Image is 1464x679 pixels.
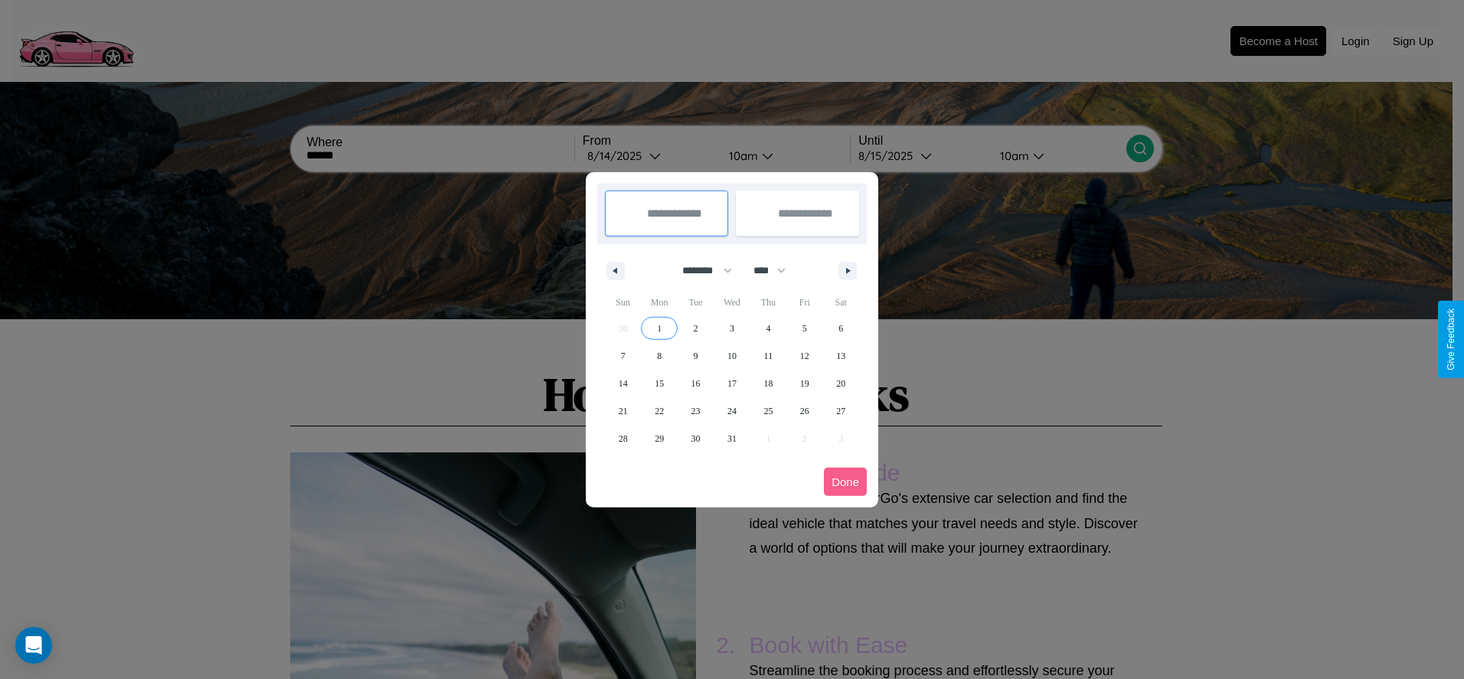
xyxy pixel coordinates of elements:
[619,397,628,425] span: 21
[641,342,677,370] button: 8
[641,425,677,452] button: 29
[714,342,750,370] button: 10
[823,397,859,425] button: 27
[694,342,698,370] span: 9
[823,342,859,370] button: 13
[657,342,662,370] span: 8
[678,370,714,397] button: 16
[750,397,786,425] button: 25
[730,315,734,342] span: 3
[621,342,626,370] span: 7
[750,315,786,342] button: 4
[714,425,750,452] button: 31
[691,425,701,452] span: 30
[714,370,750,397] button: 17
[750,370,786,397] button: 18
[605,342,641,370] button: 7
[766,315,770,342] span: 4
[678,315,714,342] button: 2
[802,315,807,342] span: 5
[714,290,750,315] span: Wed
[691,370,701,397] span: 16
[800,397,809,425] span: 26
[763,370,773,397] span: 18
[836,342,845,370] span: 13
[694,315,698,342] span: 2
[691,397,701,425] span: 23
[641,315,677,342] button: 1
[655,397,664,425] span: 22
[657,315,662,342] span: 1
[655,370,664,397] span: 15
[800,342,809,370] span: 12
[763,397,773,425] span: 25
[641,397,677,425] button: 22
[823,370,859,397] button: 20
[786,315,822,342] button: 5
[619,425,628,452] span: 28
[823,290,859,315] span: Sat
[678,397,714,425] button: 23
[714,397,750,425] button: 24
[15,627,52,664] div: Open Intercom Messenger
[678,425,714,452] button: 30
[786,342,822,370] button: 12
[619,370,628,397] span: 14
[750,290,786,315] span: Thu
[836,370,845,397] span: 20
[678,290,714,315] span: Tue
[641,370,677,397] button: 15
[750,342,786,370] button: 11
[678,342,714,370] button: 9
[786,370,822,397] button: 19
[836,397,845,425] span: 27
[823,315,859,342] button: 6
[824,468,867,496] button: Done
[655,425,664,452] span: 29
[727,370,737,397] span: 17
[1446,308,1456,371] div: Give Feedback
[641,290,677,315] span: Mon
[838,315,843,342] span: 6
[786,290,822,315] span: Fri
[727,397,737,425] span: 24
[714,315,750,342] button: 3
[764,342,773,370] span: 11
[800,370,809,397] span: 19
[727,425,737,452] span: 31
[605,425,641,452] button: 28
[605,370,641,397] button: 14
[605,397,641,425] button: 21
[786,397,822,425] button: 26
[605,290,641,315] span: Sun
[727,342,737,370] span: 10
